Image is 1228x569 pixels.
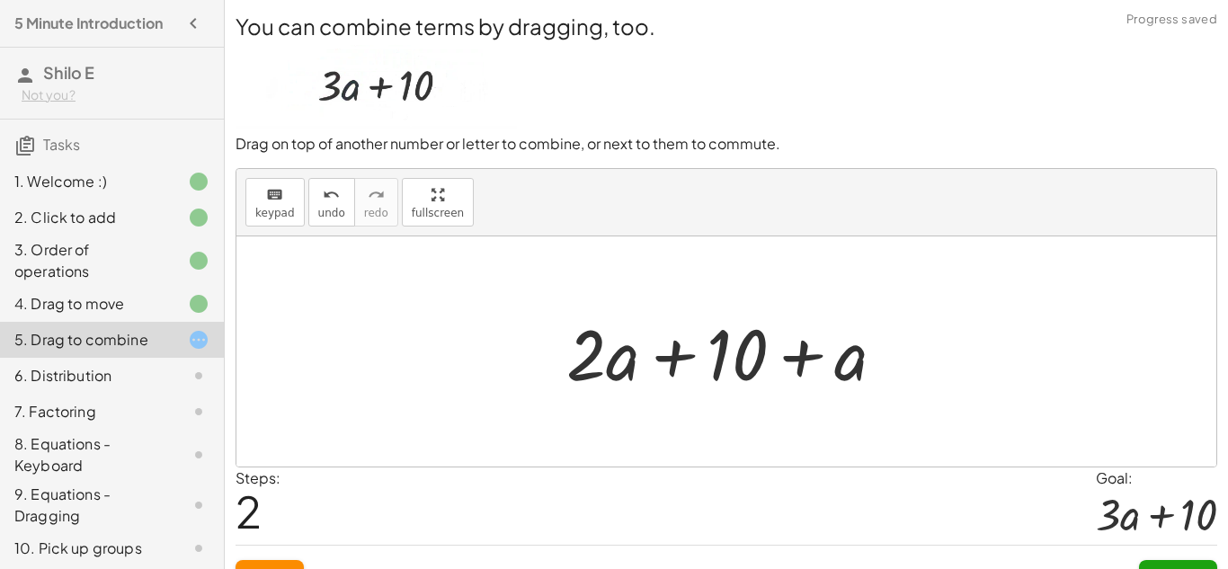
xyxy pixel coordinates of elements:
i: Task not started. [188,365,209,387]
span: Shilo E [43,62,94,83]
button: fullscreen [402,178,474,227]
div: 6. Distribution [14,365,159,387]
div: 7. Factoring [14,401,159,422]
span: Tasks [43,135,80,154]
span: fullscreen [412,207,464,219]
i: Task finished. [188,207,209,228]
i: Task finished. [188,171,209,192]
i: Task not started. [188,401,209,422]
img: 2732cd314113cae88e86a0da4ff5faf75a6c1d0334688b807fde28073a48b3bd.webp [236,41,517,129]
h2: You can combine terms by dragging, too. [236,11,1217,41]
i: undo [323,184,340,206]
i: Task finished. [188,250,209,271]
h4: 5 Minute Introduction [14,13,163,34]
div: 8. Equations - Keyboard [14,433,159,476]
i: Task not started. [188,494,209,516]
i: Task started. [188,329,209,351]
div: 3. Order of operations [14,239,159,282]
label: Steps: [236,468,280,487]
div: 4. Drag to move [14,293,159,315]
button: keyboardkeypad [245,178,305,227]
span: redo [364,207,388,219]
i: keyboard [266,184,283,206]
button: undoundo [308,178,355,227]
span: undo [318,207,345,219]
div: 1. Welcome :) [14,171,159,192]
i: Task not started. [188,444,209,466]
i: Task not started. [188,538,209,559]
div: 2. Click to add [14,207,159,228]
div: 5. Drag to combine [14,329,159,351]
i: redo [368,184,385,206]
span: 2 [236,484,262,538]
i: Task finished. [188,293,209,315]
p: Drag on top of another number or letter to combine, or next to them to commute. [236,134,1217,155]
div: 10. Pick up groups [14,538,159,559]
button: redoredo [354,178,398,227]
span: Progress saved [1126,11,1217,29]
div: Goal: [1096,467,1217,489]
span: keypad [255,207,295,219]
div: 9. Equations - Dragging [14,484,159,527]
div: Not you? [22,86,209,104]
